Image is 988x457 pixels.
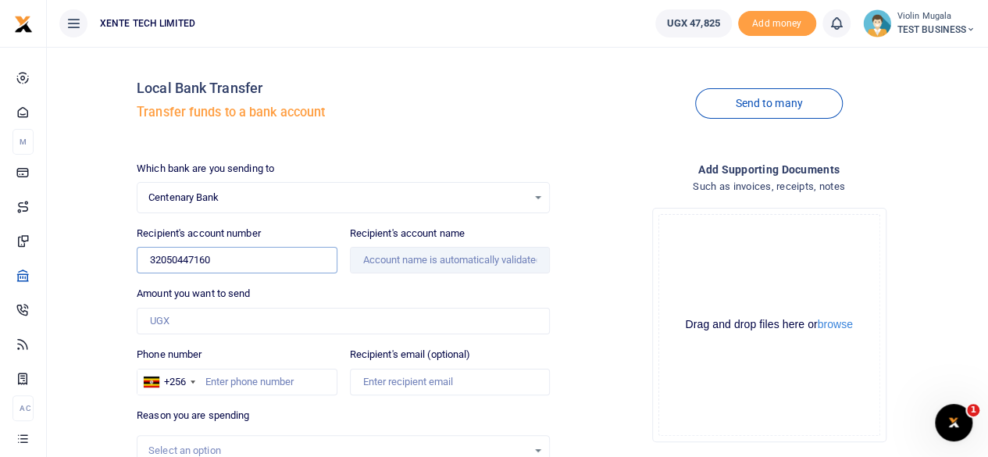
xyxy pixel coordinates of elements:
a: Send to many [695,88,842,119]
button: browse [818,319,853,330]
input: Enter recipient email [350,369,550,395]
a: profile-user Violin Mugala TEST BUSINESS [863,9,976,37]
label: Recipient's account name [350,226,465,241]
li: Ac [12,395,34,421]
input: Enter account number [137,247,337,273]
h4: Add supporting Documents [562,161,976,178]
a: Add money [738,16,816,28]
span: Add money [738,11,816,37]
input: Account name is automatically validated [350,247,550,273]
input: Enter phone number [137,369,337,395]
div: Uganda: +256 [137,370,200,395]
h5: Transfer funds to a bank account [137,105,550,120]
li: Toup your wallet [738,11,816,37]
label: Recipient's account number [137,226,261,241]
label: Recipient's email (optional) [350,347,471,362]
div: Drag and drop files here or [659,317,879,332]
label: Which bank are you sending to [137,161,274,177]
div: File Uploader [652,208,886,442]
span: XENTE TECH LIMITED [94,16,202,30]
li: Wallet ballance [649,9,738,37]
h4: Such as invoices, receipts, notes [562,178,976,195]
a: logo-small logo-large logo-large [14,17,33,29]
input: UGX [137,308,550,334]
span: UGX 47,825 [667,16,720,31]
h4: Local Bank Transfer [137,80,550,97]
span: TEST BUSINESS [897,23,976,37]
label: Reason you are spending [137,408,249,423]
img: logo-small [14,15,33,34]
label: Amount you want to send [137,286,250,302]
span: Centenary Bank [148,190,527,205]
a: UGX 47,825 [655,9,732,37]
label: Phone number [137,347,202,362]
span: 1 [967,404,979,416]
iframe: Intercom live chat [935,404,972,441]
small: Violin Mugala [897,10,976,23]
img: profile-user [863,9,891,37]
li: M [12,129,34,155]
div: +256 [164,374,186,390]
